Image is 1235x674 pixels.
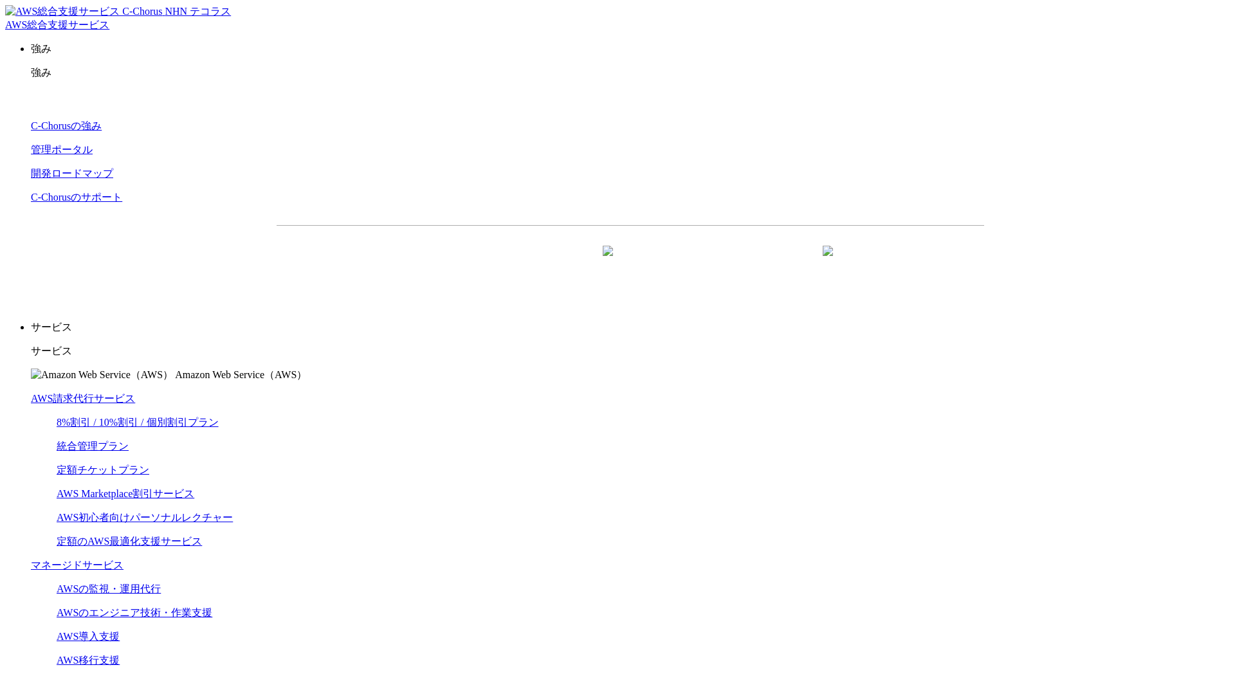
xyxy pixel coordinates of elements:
img: Amazon Web Service（AWS） [31,369,173,382]
img: 矢印 [603,246,613,279]
a: C-Chorusの強み [31,120,102,131]
a: まずは相談する [637,246,844,278]
img: 矢印 [823,246,833,279]
img: AWS総合支援サービス C-Chorus [5,5,163,19]
span: Amazon Web Service（AWS） [175,369,307,380]
a: AWSの監視・運用代行 [57,583,161,594]
a: AWS Marketplace割引サービス [57,488,194,499]
a: 管理ポータル [31,144,93,155]
p: サービス [31,321,1230,334]
a: 定額チケットプラン [57,464,149,475]
a: AWS導入支援 [57,631,120,642]
a: AWSのエンジニア技術・作業支援 [57,607,212,618]
p: サービス [31,345,1230,358]
a: AWS初心者向けパーソナルレクチャー [57,512,233,523]
a: AWS移行支援 [57,655,120,666]
a: C-Chorusのサポート [31,192,122,203]
a: 統合管理プラン [57,441,129,451]
p: 強み [31,66,1230,80]
a: AWS請求代行サービス [31,393,135,404]
p: 強み [31,42,1230,56]
a: 定額のAWS最適化支援サービス [57,536,202,547]
a: マネージドサービス [31,560,123,570]
a: 8%割引 / 10%割引 / 個別割引プラン [57,417,219,428]
a: 開発ロードマップ [31,168,113,179]
a: 資料を請求する [417,246,624,278]
a: AWS総合支援サービス C-Chorus NHN テコラスAWS総合支援サービス [5,6,231,30]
